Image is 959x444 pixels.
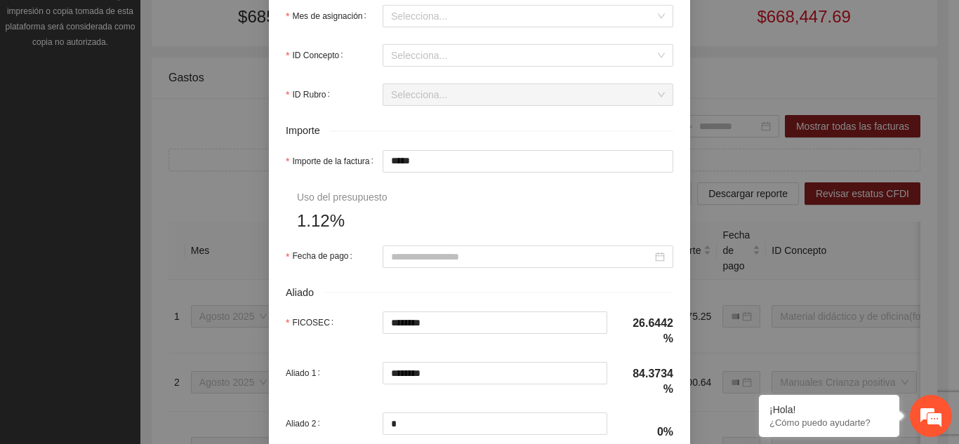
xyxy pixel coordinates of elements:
div: ¡Hola! [769,404,889,415]
input: Fecha de pago: [391,249,652,264]
label: Aliado 1: [286,362,326,384]
label: Mes de asignación: [286,5,372,27]
input: Aliado 1: [383,363,607,384]
label: ID Concepto: [286,44,349,67]
input: ID Concepto: [391,45,655,66]
h4: 0% [624,424,673,440]
label: Fecha de pago: [286,245,358,268]
textarea: Escriba su mensaje y pulse “Intro” [7,295,267,344]
span: Estamos en línea. [81,143,194,285]
div: Chatee con nosotros ahora [73,72,236,90]
input: FICOSEC: [383,312,607,333]
p: ¿Cómo puedo ayudarte? [769,417,889,428]
h4: 26.6442% [624,316,673,347]
span: Importe [286,123,330,139]
label: ID Rubro: [286,83,336,106]
input: Importe de la factura: [383,151,673,172]
label: Aliado 2: [286,412,326,435]
label: FICOSEC: [286,311,339,334]
input: Aliado 2: [383,413,607,434]
div: Uso del presupuesto [297,189,387,205]
div: Minimizar ventana de chat en vivo [230,7,264,41]
span: 1.12% [297,208,345,234]
span: Aliado [286,285,324,301]
h4: 84.3734% [624,366,673,398]
label: Importe de la factura: [286,150,379,173]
